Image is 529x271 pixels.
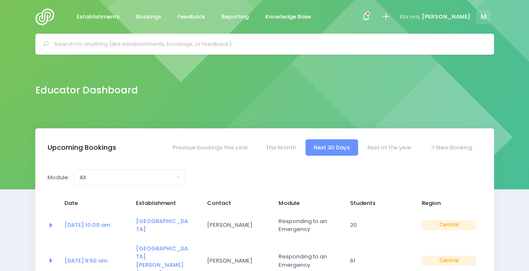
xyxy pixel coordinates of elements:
td: <a href="https://app.stjis.org.nz/bookings/523951" class="font-weight-bold">20 Aug at 10:00 am</a> [59,212,130,239]
button: All [74,170,185,186]
a: Establishments [70,9,127,25]
h2: Educator Dashboard [35,85,138,96]
div: All [80,173,174,182]
a: Reporting [215,9,256,25]
input: Search for anything (like establishments, bookings, or feedback) [54,38,482,50]
span: Bookings [136,13,161,21]
span: Establishments [77,13,120,21]
span: Establishment [136,199,191,207]
span: Region [422,199,476,207]
span: Responding to an Emergency [279,217,333,234]
span: Central [422,220,476,230]
span: Reporting [221,13,249,21]
a: [GEOGRAPHIC_DATA] [136,217,188,234]
a: Bookings [129,9,168,25]
td: Central [416,212,482,239]
label: Module: [48,173,69,182]
span: Students [350,199,405,207]
span: 20 [350,221,405,229]
span: Feedback [178,13,205,21]
a: [DATE] 10:00 am [64,221,110,229]
td: Responding to an Emergency [273,212,345,239]
span: [PERSON_NAME] [207,257,262,265]
a: Rest of the year [359,139,420,156]
td: <a href="https://app.stjis.org.nz/establishments/200082" class="font-weight-bold">Tinui School</a> [130,212,202,239]
a: This Month [257,139,304,156]
a: Feedback [171,9,212,25]
span: 61 [350,257,405,265]
td: 20 [345,212,416,239]
span: Central [422,256,476,266]
span: Contact [207,199,262,207]
td: Rachel White [202,212,273,239]
span: Date [64,199,119,207]
a: Previous bookings this year [164,139,256,156]
span: Module [279,199,333,207]
a: [DATE] 8:50 am [64,257,107,265]
h3: Upcoming Bookings [48,143,116,152]
span: Responding to an Emergency [279,252,333,269]
span: [PERSON_NAME] [207,221,262,229]
a: New Booking [421,139,480,156]
img: Logo [35,8,59,25]
span: M [476,10,491,24]
span: [PERSON_NAME] [422,13,471,21]
span: Knowledge Base [265,13,311,21]
a: Knowledge Base [258,9,318,25]
span: Kia ora, [400,13,420,21]
a: Next 30 Days [306,139,358,156]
